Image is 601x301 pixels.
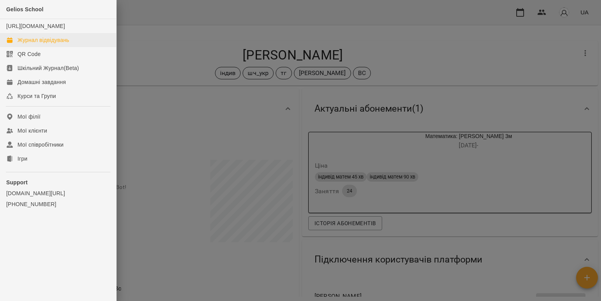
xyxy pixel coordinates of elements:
div: Курси та Групи [17,92,56,100]
p: Support [6,178,110,186]
div: Мої співробітники [17,141,64,149]
div: Мої клієнти [17,127,47,135]
a: [PHONE_NUMBER] [6,200,110,208]
div: Ігри [17,155,27,163]
div: Домашні завдання [17,78,66,86]
div: Шкільний Журнал(Beta) [17,64,79,72]
div: Журнал відвідувань [17,36,69,44]
div: Мої філії [17,113,40,121]
a: [URL][DOMAIN_NAME] [6,23,65,29]
span: Gelios School [6,6,44,12]
a: [DOMAIN_NAME][URL] [6,189,110,197]
div: QR Code [17,50,41,58]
